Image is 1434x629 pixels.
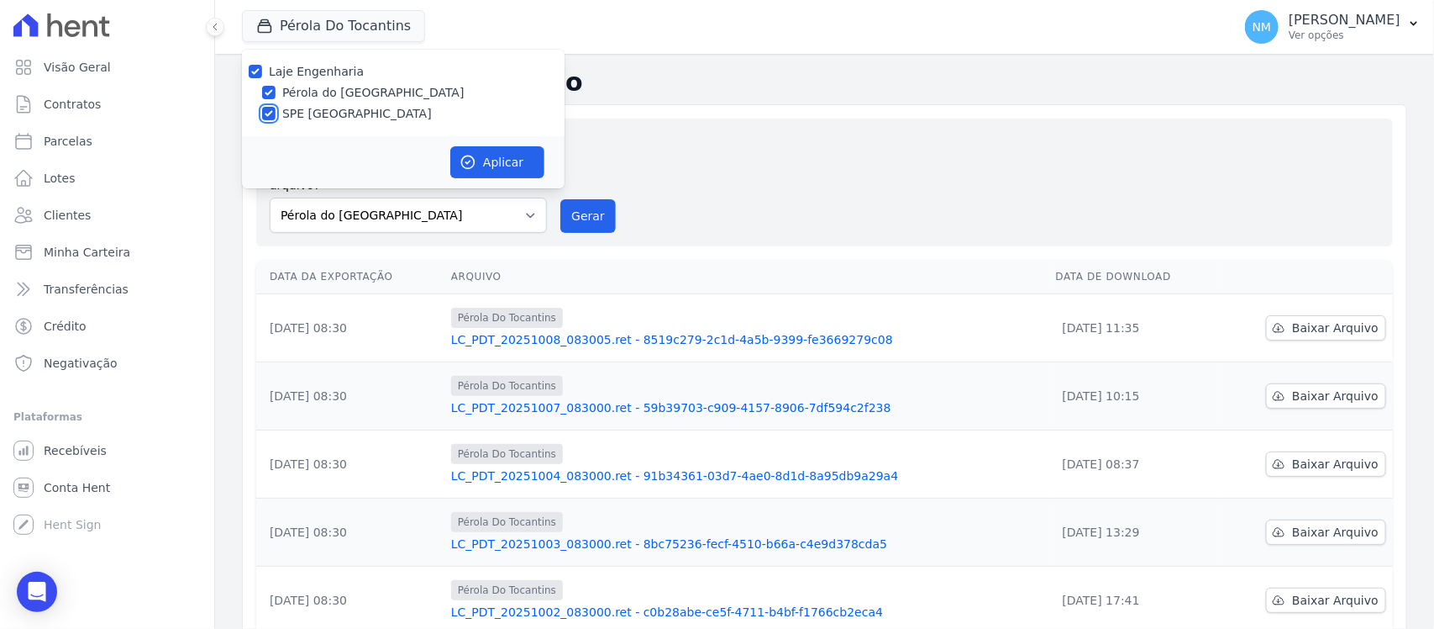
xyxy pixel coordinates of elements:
[242,10,425,42] button: Pérola Do Tocantins
[44,207,91,224] span: Clientes
[1049,260,1218,294] th: Data de Download
[1266,588,1386,613] a: Baixar Arquivo
[1289,29,1400,42] p: Ver opções
[450,146,544,178] button: Aplicar
[44,244,130,261] span: Minha Carteira
[44,479,110,496] span: Conta Hent
[1292,456,1379,473] span: Baixar Arquivo
[44,96,101,113] span: Contratos
[1266,452,1386,477] a: Baixar Arquivo
[7,272,207,306] a: Transferências
[1049,431,1218,499] td: [DATE] 08:37
[44,133,92,150] span: Parcelas
[7,309,207,343] a: Crédito
[560,199,616,233] button: Gerar
[256,294,444,362] td: [DATE] 08:30
[451,512,563,532] span: Pérola Do Tocantins
[1292,524,1379,541] span: Baixar Arquivo
[44,355,118,372] span: Negativação
[1049,362,1218,431] td: [DATE] 10:15
[44,59,111,76] span: Visão Geral
[451,444,563,464] span: Pérola Do Tocantins
[256,499,444,567] td: [DATE] 08:30
[242,67,1407,98] h2: Exportações de Retorno
[44,318,87,335] span: Crédito
[17,572,57,612] div: Open Intercom Messenger
[7,161,207,195] a: Lotes
[282,105,432,123] label: SPE [GEOGRAPHIC_DATA]
[1232,3,1434,50] button: NM [PERSON_NAME] Ver opções
[1292,592,1379,609] span: Baixar Arquivo
[451,604,1043,621] a: LC_PDT_20251002_083000.ret - c0b28abe-ce5f-4711-b4bf-f1766cb2eca4
[451,536,1043,552] a: LC_PDT_20251003_083000.ret - 8bc75236-fecf-4510-b66a-c4e9d378cda5
[1049,294,1218,362] td: [DATE] 11:35
[1266,315,1386,341] a: Baixar Arquivo
[256,362,444,431] td: [DATE] 08:30
[7,471,207,505] a: Conta Hent
[7,87,207,121] a: Contratos
[1266,383,1386,409] a: Baixar Arquivo
[256,431,444,499] td: [DATE] 08:30
[44,170,76,187] span: Lotes
[1049,499,1218,567] td: [DATE] 13:29
[451,399,1043,416] a: LC_PDT_20251007_083000.ret - 59b39703-c909-4157-8906-7df594c2f238
[7,346,207,380] a: Negativação
[13,407,201,427] div: Plataformas
[256,260,444,294] th: Data da Exportação
[451,468,1043,484] a: LC_PDT_20251004_083000.ret - 91b34361-03d7-4ae0-8d1d-8a95db9a29a4
[451,580,563,600] span: Pérola Do Tocantins
[451,331,1043,348] a: LC_PDT_20251008_083005.ret - 8519c279-2c1d-4a5b-9399-fe3669279c08
[282,84,465,102] label: Pérola do [GEOGRAPHIC_DATA]
[7,198,207,232] a: Clientes
[7,434,207,468] a: Recebíveis
[44,442,107,459] span: Recebíveis
[44,281,129,298] span: Transferências
[1266,520,1386,545] a: Baixar Arquivo
[444,260,1049,294] th: Arquivo
[1289,12,1400,29] p: [PERSON_NAME]
[7,50,207,84] a: Visão Geral
[1292,320,1379,336] span: Baixar Arquivo
[1292,388,1379,404] span: Baixar Arquivo
[451,308,563,328] span: Pérola Do Tocantins
[7,124,207,158] a: Parcelas
[7,235,207,269] a: Minha Carteira
[269,65,364,78] label: Laje Engenharia
[451,376,563,396] span: Pérola Do Tocantins
[1253,21,1272,33] span: NM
